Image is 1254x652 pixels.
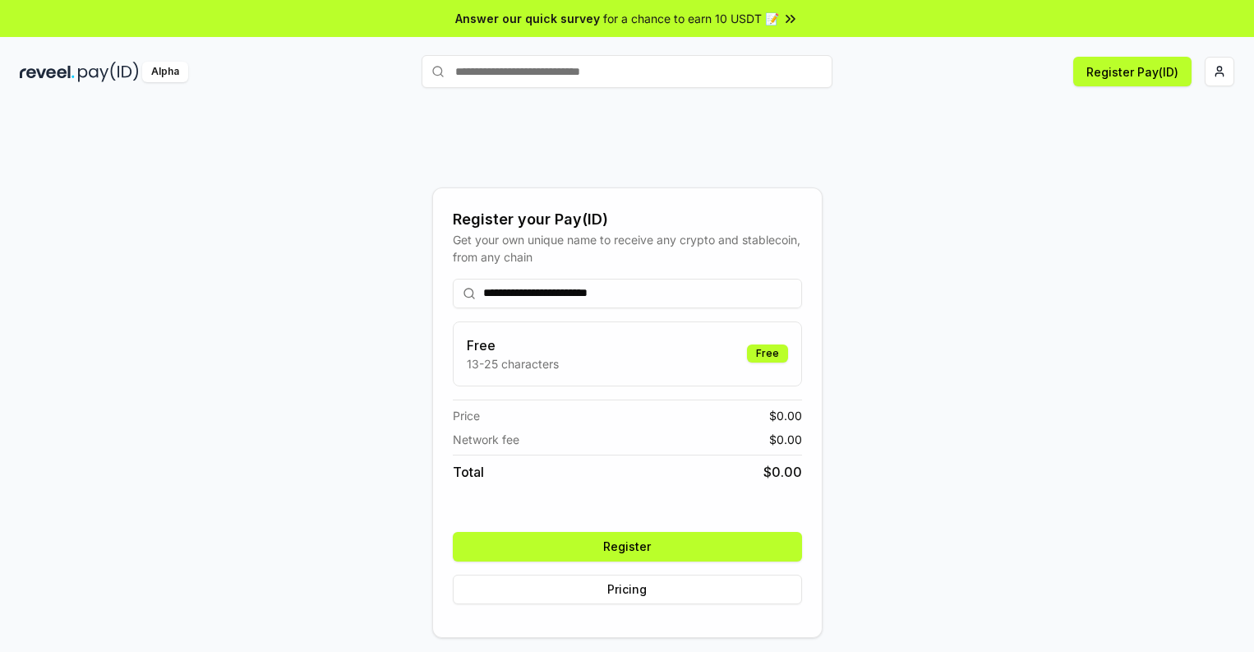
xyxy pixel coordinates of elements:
[769,431,802,448] span: $ 0.00
[747,344,788,363] div: Free
[453,431,519,448] span: Network fee
[769,407,802,424] span: $ 0.00
[20,62,75,82] img: reveel_dark
[453,231,802,266] div: Get your own unique name to receive any crypto and stablecoin, from any chain
[453,532,802,562] button: Register
[453,407,480,424] span: Price
[467,335,559,355] h3: Free
[453,575,802,604] button: Pricing
[455,10,600,27] span: Answer our quick survey
[763,462,802,482] span: $ 0.00
[453,462,484,482] span: Total
[603,10,779,27] span: for a chance to earn 10 USDT 📝
[1073,57,1192,86] button: Register Pay(ID)
[467,355,559,372] p: 13-25 characters
[142,62,188,82] div: Alpha
[453,208,802,231] div: Register your Pay(ID)
[78,62,139,82] img: pay_id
